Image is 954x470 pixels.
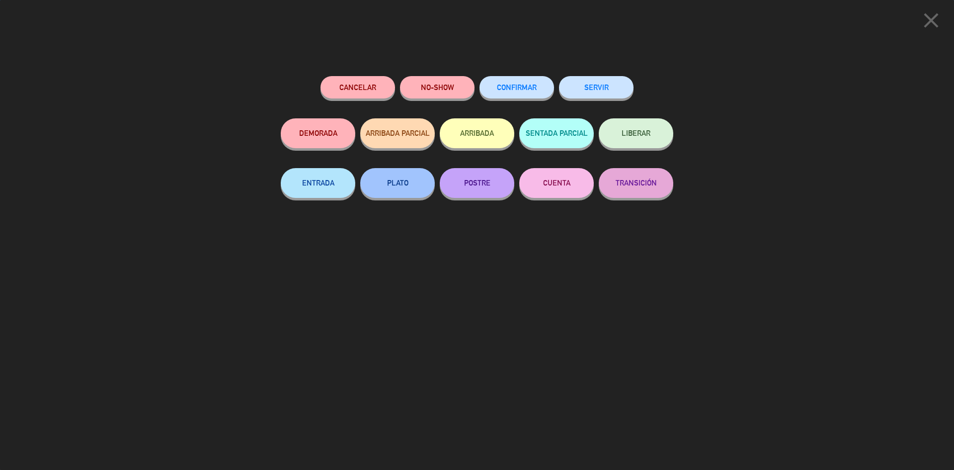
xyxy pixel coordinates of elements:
button: SENTADA PARCIAL [519,118,594,148]
button: close [916,7,947,37]
button: ARRIBADA [440,118,514,148]
button: POSTRE [440,168,514,198]
button: SERVIR [559,76,634,98]
button: LIBERAR [599,118,673,148]
button: CONFIRMAR [479,76,554,98]
button: CUENTA [519,168,594,198]
button: PLATO [360,168,435,198]
button: ENTRADA [281,168,355,198]
span: CONFIRMAR [497,83,537,92]
i: close [919,8,944,33]
button: TRANSICIÓN [599,168,673,198]
button: ARRIBADA PARCIAL [360,118,435,148]
button: NO-SHOW [400,76,475,98]
button: Cancelar [320,76,395,98]
span: LIBERAR [622,129,650,137]
button: DEMORADA [281,118,355,148]
span: ARRIBADA PARCIAL [366,129,430,137]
